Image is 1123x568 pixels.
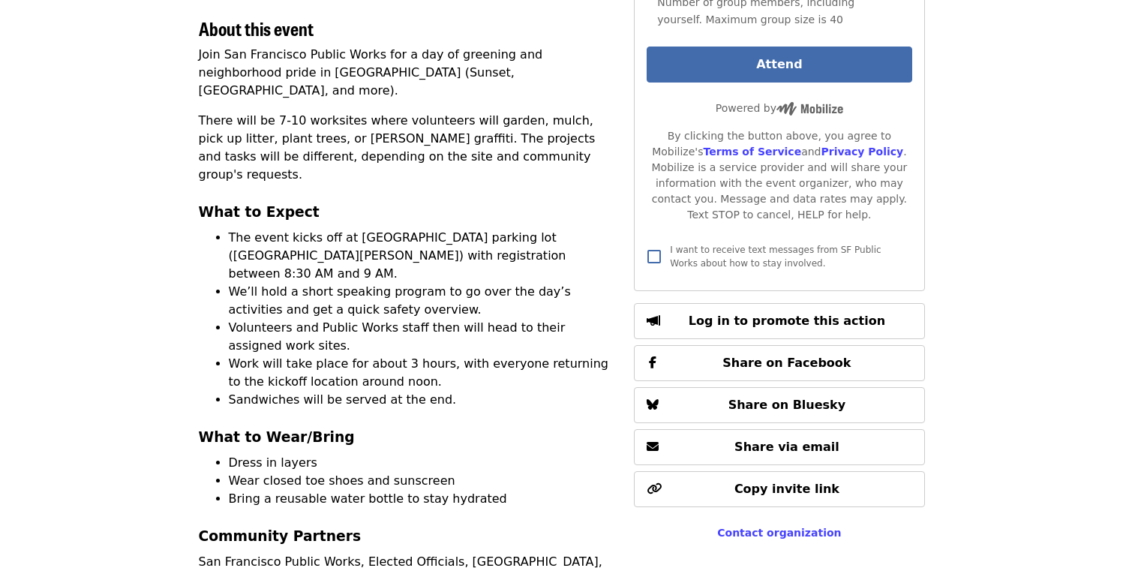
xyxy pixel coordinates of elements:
[647,47,911,83] button: Attend
[776,102,843,116] img: Powered by Mobilize
[634,303,924,339] button: Log in to promote this action
[734,440,839,454] span: Share via email
[229,391,617,409] li: Sandwiches will be served at the end.
[229,454,617,472] li: Dress in layers
[199,112,617,184] p: There will be 7-10 worksites where volunteers will garden, mulch, pick up litter, plant trees, or...
[634,429,924,465] button: Share via email
[199,46,617,100] p: Join San Francisco Public Works for a day of greening and neighborhood pride in [GEOGRAPHIC_DATA]...
[728,398,846,412] span: Share on Bluesky
[734,482,839,496] span: Copy invite link
[229,472,617,490] li: Wear closed toe shoes and sunscreen
[229,355,617,391] li: Work will take place for about 3 hours, with everyone returning to the kickoff location around noon.
[689,314,885,328] span: Log in to promote this action
[647,128,911,223] div: By clicking the button above, you agree to Mobilize's and . Mobilize is a service provider and wi...
[717,527,841,539] a: Contact organization
[634,387,924,423] button: Share on Bluesky
[199,15,314,41] span: About this event
[716,102,843,114] span: Powered by
[670,245,881,269] span: I want to receive text messages from SF Public Works about how to stay involved.
[229,229,617,283] li: The event kicks off at [GEOGRAPHIC_DATA] parking lot ([GEOGRAPHIC_DATA][PERSON_NAME]) with regist...
[821,146,903,158] a: Privacy Policy
[634,345,924,381] button: Share on Facebook
[199,202,617,223] h3: What to Expect
[703,146,801,158] a: Terms of Service
[634,471,924,507] button: Copy invite link
[722,356,851,370] span: Share on Facebook
[229,319,617,355] li: Volunteers and Public Works staff then will head to their assigned work sites.
[199,526,617,547] h3: Community Partners
[229,490,617,508] li: Bring a reusable water bottle to stay hydrated
[229,283,617,319] li: We’ll hold a short speaking program to go over the day’s activities and get a quick safety overview.
[199,427,617,448] h3: What to Wear/Bring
